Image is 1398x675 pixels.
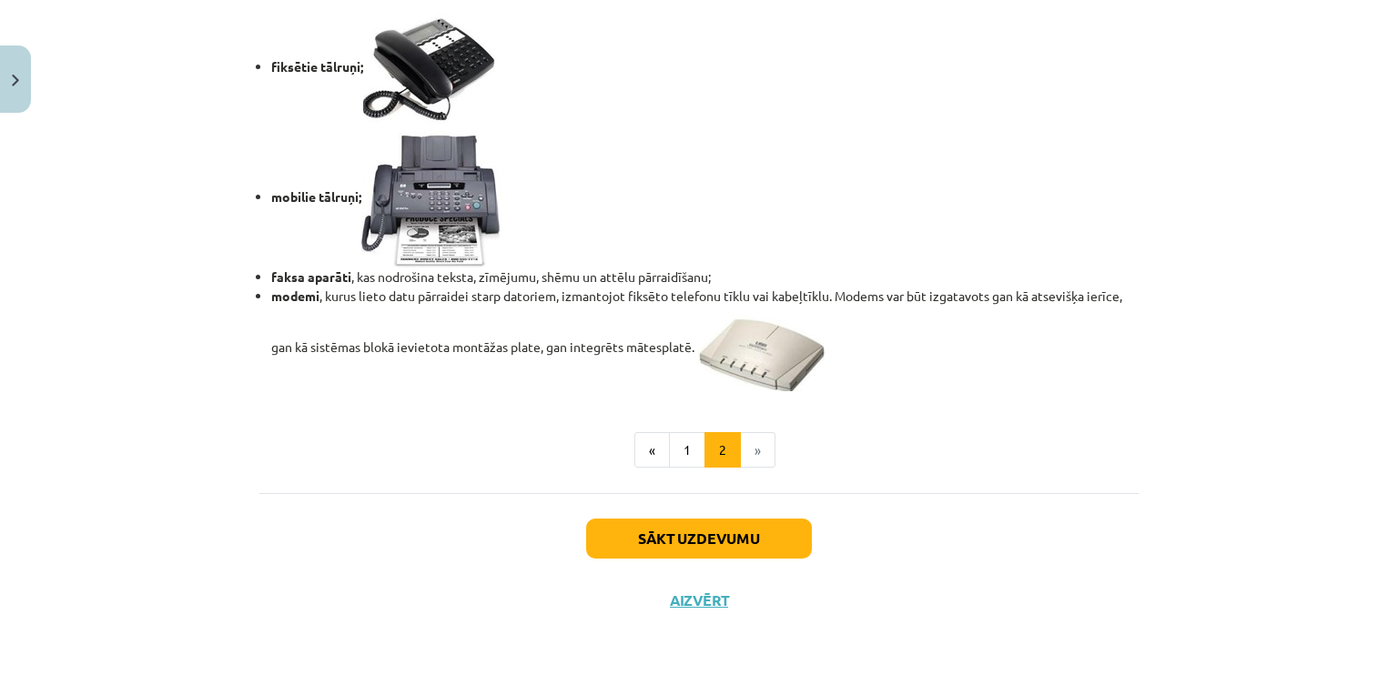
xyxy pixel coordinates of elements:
button: Sākt uzdevumu [586,519,812,559]
button: 2 [704,432,741,468]
li: , kas nodrošina teksta, zīmējumu, shēmu un attēlu pārraidīšanu; [271,267,1139,287]
strong: modemi [271,287,319,304]
strong: mobilie tālruņi; [271,188,502,205]
button: Aizvērt [664,591,734,610]
button: « [634,432,670,468]
img: icon-close-lesson-0947bae3869378f0d4975bcd49f059093ad1ed9edebbc8119c70593378902aed.svg [12,75,19,86]
nav: Page navigation example [259,432,1139,468]
li: , kurus lieto datu pārraidei starp datoriem, izmantojot fiksēto telefonu tīklu vai kabeļtīklu. Mo... [271,287,1139,391]
strong: faksa aparāti [271,268,351,285]
strong: fiksētie tālruņi; [271,58,501,75]
button: 1 [669,432,705,468]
